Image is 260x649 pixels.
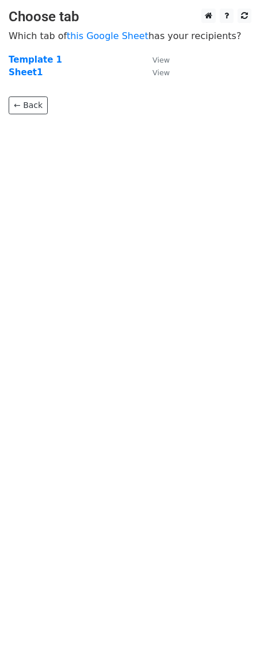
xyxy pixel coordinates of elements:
small: View [152,68,170,77]
a: View [141,67,170,78]
a: View [141,55,170,65]
a: ← Back [9,96,48,114]
a: this Google Sheet [67,30,148,41]
a: Sheet1 [9,67,43,78]
a: Template 1 [9,55,62,65]
p: Which tab of has your recipients? [9,30,251,42]
small: View [152,56,170,64]
h3: Choose tab [9,9,251,25]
